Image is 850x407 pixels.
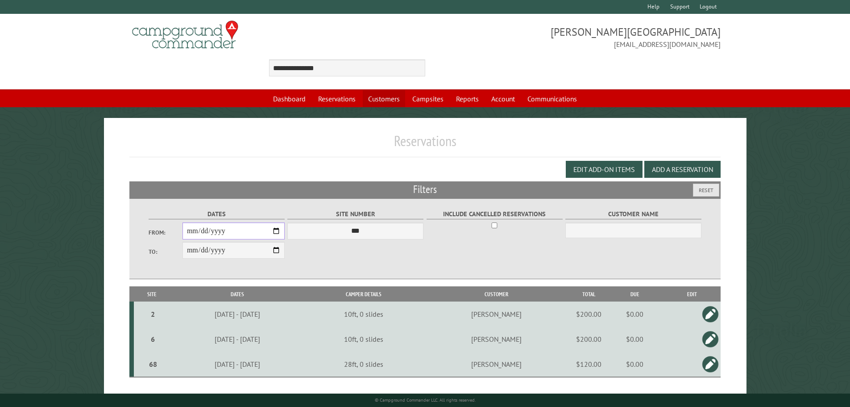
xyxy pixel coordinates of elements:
[171,335,303,344] div: [DATE] - [DATE]
[606,302,663,327] td: $0.00
[427,209,563,219] label: Include Cancelled Reservations
[566,161,643,178] button: Edit Add-on Items
[571,302,606,327] td: $200.00
[305,302,422,327] td: 10ft, 0 slides
[268,90,311,107] a: Dashboard
[422,302,571,327] td: [PERSON_NAME]
[137,335,169,344] div: 6
[134,286,170,302] th: Site
[571,286,606,302] th: Total
[171,360,303,369] div: [DATE] - [DATE]
[644,161,721,178] button: Add a Reservation
[129,17,241,52] img: Campground Commander
[170,286,305,302] th: Dates
[305,327,422,352] td: 10ft, 0 slides
[422,327,571,352] td: [PERSON_NAME]
[422,352,571,377] td: [PERSON_NAME]
[606,327,663,352] td: $0.00
[663,286,721,302] th: Edit
[149,209,285,219] label: Dates
[305,286,422,302] th: Camper Details
[129,132,721,157] h1: Reservations
[287,209,423,219] label: Site Number
[129,181,721,198] h2: Filters
[305,352,422,377] td: 28ft, 0 slides
[693,184,719,197] button: Reset
[486,90,520,107] a: Account
[451,90,484,107] a: Reports
[149,228,182,237] label: From:
[422,286,571,302] th: Customer
[606,286,663,302] th: Due
[137,360,169,369] div: 68
[313,90,361,107] a: Reservations
[137,310,169,319] div: 2
[407,90,449,107] a: Campsites
[171,310,303,319] div: [DATE] - [DATE]
[375,397,476,403] small: © Campground Commander LLC. All rights reserved.
[149,248,182,256] label: To:
[522,90,582,107] a: Communications
[571,327,606,352] td: $200.00
[565,209,701,219] label: Customer Name
[606,352,663,377] td: $0.00
[425,25,721,50] span: [PERSON_NAME][GEOGRAPHIC_DATA] [EMAIL_ADDRESS][DOMAIN_NAME]
[363,90,405,107] a: Customers
[571,352,606,377] td: $120.00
